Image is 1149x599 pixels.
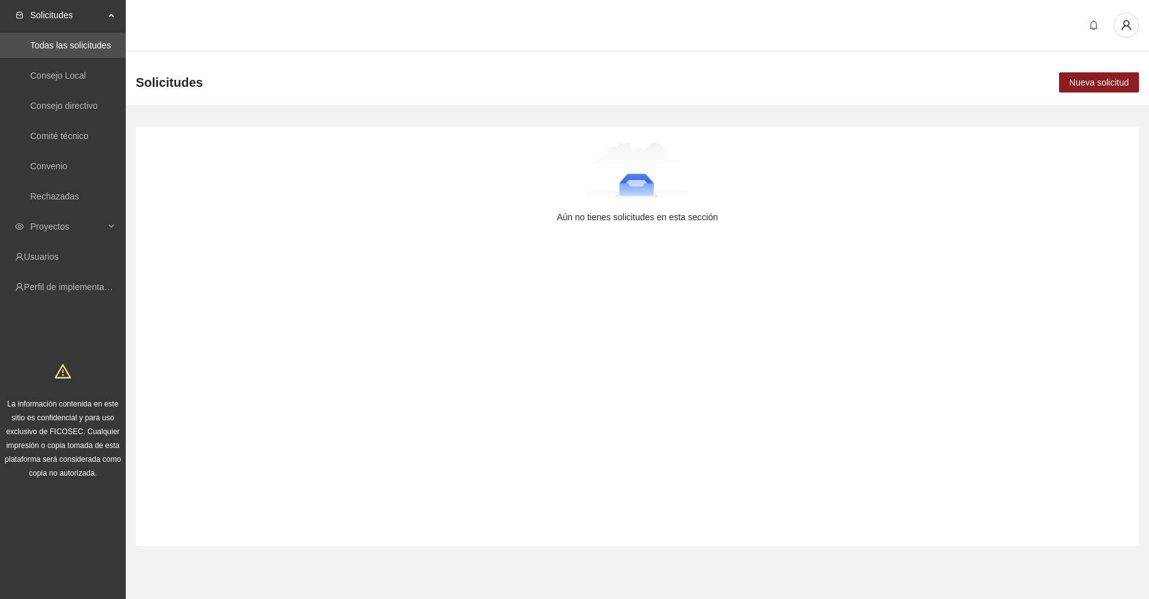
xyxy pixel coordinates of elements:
button: Nueva solicitud [1059,72,1139,92]
div: Aún no tienes solicitudes en esta sección [156,210,1119,224]
button: user [1114,13,1139,38]
span: user [1114,20,1138,31]
span: Nueva solicitud [1069,76,1129,89]
a: Consejo directivo [30,101,97,111]
span: Proyectos [30,214,104,239]
a: Comité técnico [30,131,89,141]
a: Consejo Local [30,70,86,81]
button: bell [1084,15,1104,35]
span: warning [55,363,71,379]
a: Perfil de implementadora [24,282,122,292]
a: Usuarios [24,252,58,262]
span: Solicitudes [30,3,104,28]
span: bell [1084,20,1103,30]
span: eye [15,222,24,231]
a: Rechazadas [30,191,79,201]
a: Convenio [30,161,67,171]
span: inbox [15,11,24,20]
span: La información contenida en este sitio es confidencial y para uso exclusivo de FICOSEC. Cualquier... [5,400,121,478]
img: Aún no tienes solicitudes en esta sección [586,142,689,205]
span: Solicitudes [136,72,203,92]
a: Todas las solicitudes [30,40,111,50]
